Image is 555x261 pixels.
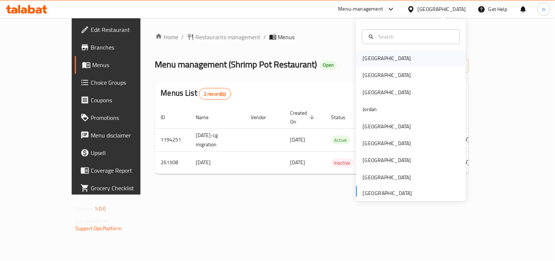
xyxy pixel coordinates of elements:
div: [GEOGRAPHIC_DATA] [363,173,411,181]
span: Menu management ( Shrimp Pot Restaurant ) [155,56,317,73]
span: Choice Groups [91,78,158,87]
span: Restaurants management [196,33,261,41]
span: Menus [278,33,295,41]
span: Promotions [91,113,158,122]
a: Grocery Checklist [75,179,164,197]
div: Inactive [331,158,353,167]
input: Search [376,33,455,41]
span: 2 record(s) [199,91,230,98]
span: [DATE] [290,135,305,144]
div: Jordan [363,105,377,113]
span: Open [320,62,337,68]
div: Active [331,136,350,144]
div: Total records count [199,88,231,100]
span: Grocery Checklist [91,184,158,192]
span: Edit Restaurant [91,25,158,34]
td: 261508 [155,151,190,174]
div: [GEOGRAPHIC_DATA] [363,71,411,80]
span: Coverage Report [91,166,158,175]
div: [GEOGRAPHIC_DATA] [418,5,466,13]
div: Menu-management [338,5,383,14]
span: Inactive [331,159,353,167]
table: enhanced table [155,106,519,174]
a: Menus [75,56,164,74]
a: Restaurants management [187,33,261,41]
div: [GEOGRAPHIC_DATA] [363,139,411,147]
span: n [543,5,545,13]
span: Name [196,113,218,122]
h2: Menus List [161,88,231,100]
a: Home [155,33,179,41]
a: Support.OpsPlatform [75,224,122,233]
span: Upsell [91,148,158,157]
span: Menus [92,60,158,69]
span: Coupons [91,96,158,104]
span: 1.0.0 [94,204,106,213]
span: Vendor [251,113,276,122]
div: [GEOGRAPHIC_DATA] [363,54,411,62]
span: Branches [91,43,158,52]
li: / [264,33,266,41]
span: Version: [75,204,93,213]
td: 1194251 [155,128,190,151]
td: [DATE]-cg migration [190,128,245,151]
div: Open [320,61,337,70]
span: Created On [290,109,317,126]
div: [GEOGRAPHIC_DATA] [363,157,411,165]
span: Get support on: [75,216,109,226]
a: Branches [75,38,164,56]
span: Active [331,136,350,144]
div: [GEOGRAPHIC_DATA] [363,122,411,130]
span: Status [331,113,355,122]
nav: breadcrumb [155,33,469,41]
span: ID [161,113,175,122]
a: Choice Groups [75,74,164,91]
a: Coupons [75,91,164,109]
a: Coverage Report [75,162,164,179]
li: / [181,33,184,41]
span: [DATE] [290,158,305,167]
div: [GEOGRAPHIC_DATA] [363,88,411,96]
td: [DATE] [190,151,245,174]
a: Edit Restaurant [75,21,164,38]
a: Promotions [75,109,164,126]
span: Menu disclaimer [91,131,158,140]
a: Upsell [75,144,164,162]
a: Menu disclaimer [75,126,164,144]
